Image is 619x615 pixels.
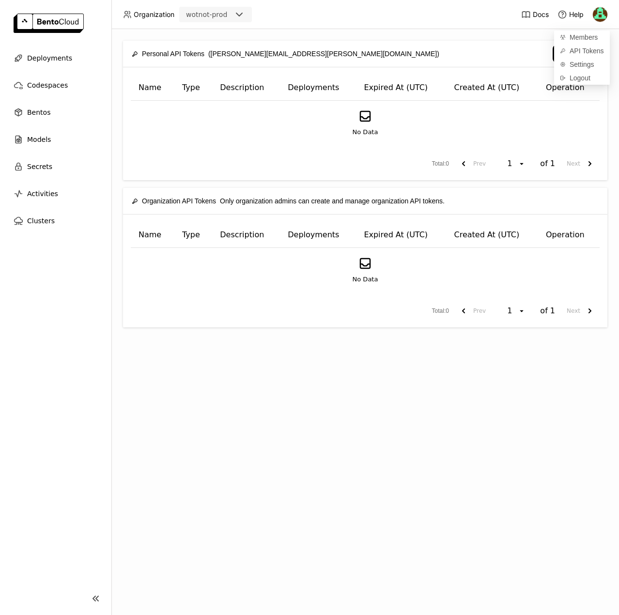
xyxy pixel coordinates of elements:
[353,127,378,137] span: No Data
[356,222,446,248] th: Expired At (UTC)
[280,75,356,101] th: Deployments
[14,14,84,33] img: logo
[593,7,607,22] img: Darshit Bhuva
[131,222,174,248] th: Name
[174,222,212,248] th: Type
[27,161,52,172] span: Secrets
[212,75,280,101] th: Description
[228,10,229,20] input: Selected wotnot-prod.
[557,10,584,19] div: Help
[447,75,538,101] th: Created At (UTC)
[447,222,538,248] th: Created At (UTC)
[356,75,446,101] th: Expired At (UTC)
[570,60,594,69] span: Settings
[563,155,600,172] button: next page. current page 1 of 1
[538,75,600,101] th: Operation
[142,48,204,59] span: Personal API Tokens
[454,302,490,320] button: previous page. current page 1 of 1
[131,75,174,101] th: Name
[27,52,72,64] span: Deployments
[554,71,610,85] div: Logout
[8,48,104,68] a: Deployments
[570,74,590,82] span: Logout
[353,275,378,284] span: No Data
[540,306,555,316] span: of 1
[27,107,50,118] span: Bentos
[533,10,549,19] span: Docs
[554,58,610,71] a: Settings
[553,45,599,62] button: Create
[432,159,449,169] span: Total : 0
[8,76,104,95] a: Codespaces
[540,159,555,169] span: of 1
[570,46,604,55] span: API Tokens
[504,159,518,169] div: 1
[504,306,518,316] div: 1
[8,103,104,122] a: Bentos
[432,307,449,316] span: Total : 0
[27,79,68,91] span: Codespaces
[518,307,526,315] svg: open
[563,302,600,320] button: next page. current page 1 of 1
[27,188,58,200] span: Activities
[8,184,104,203] a: Activities
[8,211,104,231] a: Clusters
[570,33,598,42] span: Members
[212,222,280,248] th: Description
[554,31,610,44] a: Members
[134,10,174,19] span: Organization
[554,44,610,58] a: API Tokens
[280,222,356,248] th: Deployments
[186,10,227,19] div: wotnot-prod
[569,10,584,19] span: Help
[8,157,104,176] a: Secrets
[521,10,549,19] a: Docs
[27,134,51,145] span: Models
[518,160,526,168] svg: open
[132,44,439,64] div: ([PERSON_NAME][EMAIL_ADDRESS][PERSON_NAME][DOMAIN_NAME])
[174,75,212,101] th: Type
[8,130,104,149] a: Models
[454,155,490,172] button: previous page. current page 1 of 1
[142,196,216,206] span: Organization API Tokens
[132,191,445,211] div: Only organization admins can create and manage organization API tokens.
[538,222,600,248] th: Operation
[27,215,55,227] span: Clusters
